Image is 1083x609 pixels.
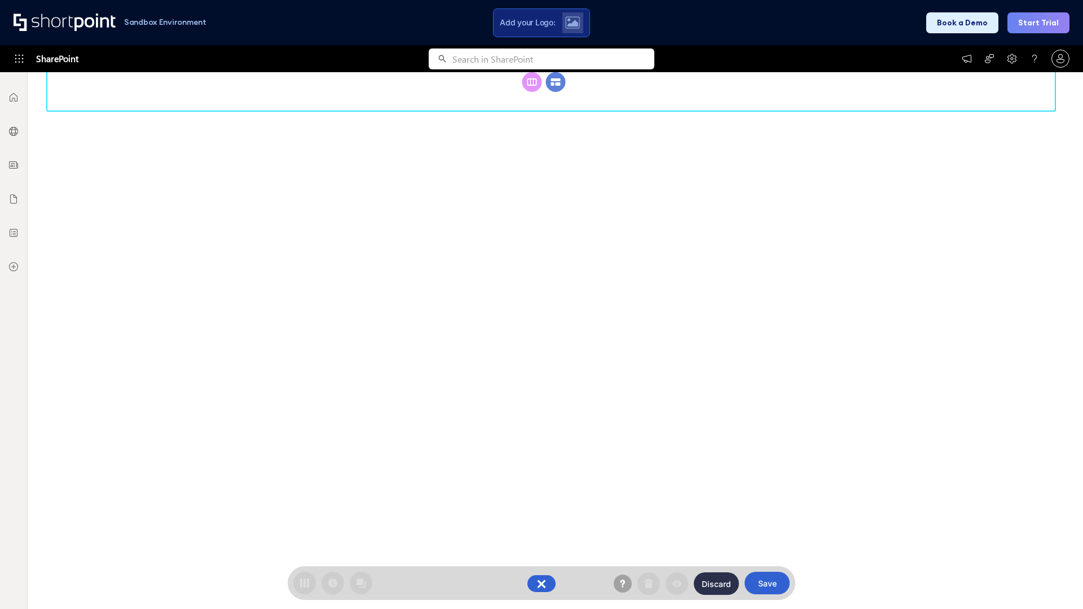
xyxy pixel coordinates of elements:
button: Discard [694,572,739,595]
h1: Sandbox Environment [124,19,206,25]
input: Search in SharePoint [452,48,654,69]
button: Save [745,572,790,594]
button: Book a Demo [926,12,998,33]
span: Add your Logo: [500,17,555,28]
span: SharePoint [36,45,78,72]
img: Upload logo [565,16,580,29]
iframe: Chat Widget [1027,555,1083,609]
button: Start Trial [1007,12,1069,33]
